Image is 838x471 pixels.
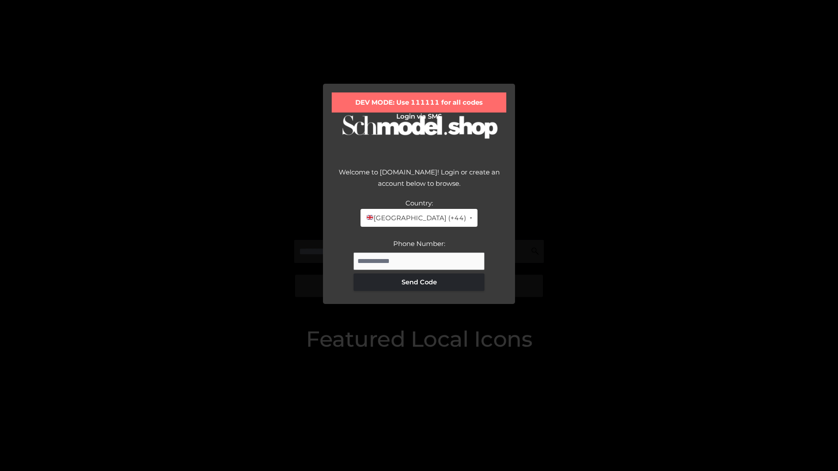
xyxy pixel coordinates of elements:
div: Welcome to [DOMAIN_NAME]! Login or create an account below to browse. [332,167,506,198]
button: Send Code [354,273,484,291]
img: 🇬🇧 [367,214,373,221]
h2: Login via SMS [332,113,506,120]
label: Phone Number: [393,239,445,248]
div: DEV MODE: Use 111111 for all codes [332,92,506,113]
label: Country: [405,199,433,207]
span: [GEOGRAPHIC_DATA] (+44) [366,212,466,224]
